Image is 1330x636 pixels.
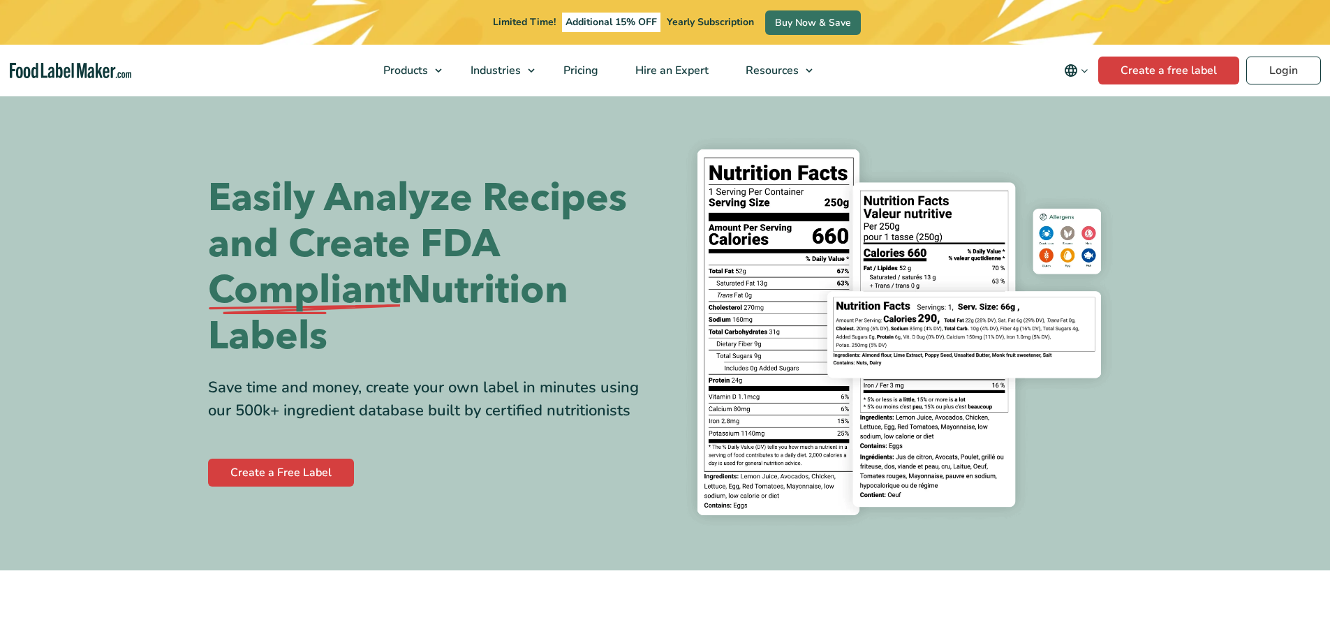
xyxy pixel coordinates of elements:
[741,63,800,78] span: Resources
[208,376,655,422] div: Save time and money, create your own label in minutes using our 500k+ ingredient database built b...
[10,63,131,79] a: Food Label Maker homepage
[1246,57,1321,84] a: Login
[365,45,449,96] a: Products
[379,63,429,78] span: Products
[562,13,660,32] span: Additional 15% OFF
[1054,57,1098,84] button: Change language
[493,15,556,29] span: Limited Time!
[208,459,354,487] a: Create a Free Label
[452,45,542,96] a: Industries
[208,175,655,360] h1: Easily Analyze Recipes and Create FDA Nutrition Labels
[466,63,522,78] span: Industries
[617,45,724,96] a: Hire an Expert
[765,10,861,35] a: Buy Now & Save
[208,267,401,313] span: Compliant
[727,45,820,96] a: Resources
[545,45,614,96] a: Pricing
[559,63,600,78] span: Pricing
[667,15,754,29] span: Yearly Subscription
[1098,57,1239,84] a: Create a free label
[631,63,710,78] span: Hire an Expert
